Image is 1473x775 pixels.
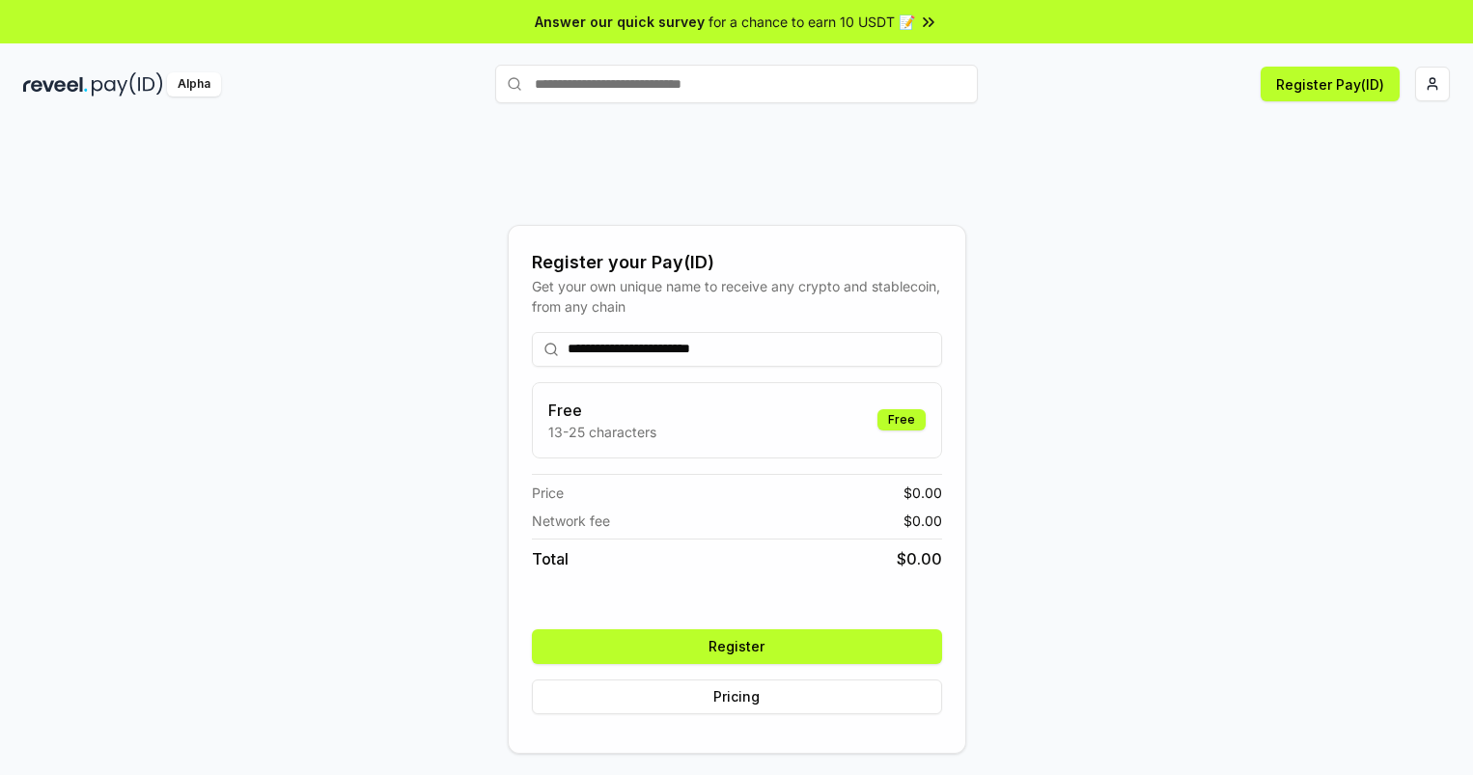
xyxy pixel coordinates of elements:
[548,399,656,422] h3: Free
[709,12,915,32] span: for a chance to earn 10 USDT 📝
[532,511,610,531] span: Network fee
[535,12,705,32] span: Answer our quick survey
[532,679,942,714] button: Pricing
[548,422,656,442] p: 13-25 characters
[532,276,942,317] div: Get your own unique name to receive any crypto and stablecoin, from any chain
[532,547,569,570] span: Total
[903,511,942,531] span: $ 0.00
[877,409,926,430] div: Free
[897,547,942,570] span: $ 0.00
[532,483,564,503] span: Price
[92,72,163,97] img: pay_id
[23,72,88,97] img: reveel_dark
[532,629,942,664] button: Register
[903,483,942,503] span: $ 0.00
[167,72,221,97] div: Alpha
[1261,67,1400,101] button: Register Pay(ID)
[532,249,942,276] div: Register your Pay(ID)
